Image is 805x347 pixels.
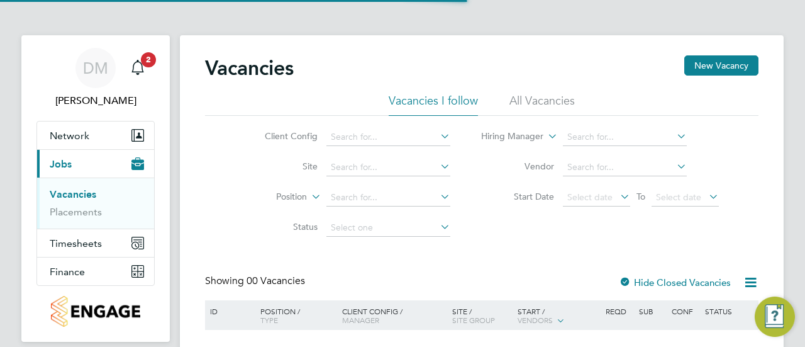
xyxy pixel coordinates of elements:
[339,300,449,331] div: Client Config /
[50,158,72,170] span: Jobs
[656,191,701,203] span: Select date
[21,35,170,342] nav: Main navigation
[50,206,102,218] a: Placements
[326,219,450,237] input: Select one
[326,159,450,176] input: Search for...
[37,229,154,257] button: Timesheets
[260,315,278,325] span: Type
[37,122,154,149] button: Network
[482,161,554,172] label: Vendor
[245,130,318,142] label: Client Config
[247,275,305,287] span: 00 Vacancies
[684,55,758,76] button: New Vacancy
[633,188,649,205] span: To
[51,296,140,327] img: countryside-properties-logo-retina.png
[602,300,635,322] div: Reqd
[50,266,85,278] span: Finance
[702,300,757,322] div: Status
[251,300,339,331] div: Position /
[50,237,102,249] span: Timesheets
[452,315,495,325] span: Site Group
[563,128,687,146] input: Search for...
[36,93,155,108] span: Daniel Marsh
[37,258,154,285] button: Finance
[245,161,318,172] label: Site
[326,189,450,207] input: Search for...
[471,130,543,143] label: Hiring Manager
[50,188,96,200] a: Vacancies
[245,221,318,232] label: Status
[342,315,379,325] span: Manager
[755,297,795,337] button: Engage Resource Center
[389,93,478,116] li: Vacancies I follow
[205,275,308,288] div: Showing
[669,300,701,322] div: Conf
[636,300,669,322] div: Sub
[37,178,154,229] div: Jobs
[207,300,251,322] div: ID
[36,48,155,108] a: DM[PERSON_NAME]
[518,315,553,325] span: Vendors
[563,159,687,176] input: Search for...
[449,300,515,331] div: Site /
[205,55,294,81] h2: Vacancies
[235,191,307,203] label: Position
[567,191,613,203] span: Select date
[326,128,450,146] input: Search for...
[514,300,602,332] div: Start /
[50,130,89,142] span: Network
[509,93,575,116] li: All Vacancies
[83,60,108,76] span: DM
[619,276,731,288] label: Hide Closed Vacancies
[36,296,155,327] a: Go to home page
[37,150,154,178] button: Jobs
[141,52,156,67] span: 2
[125,48,150,88] a: 2
[482,191,554,202] label: Start Date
